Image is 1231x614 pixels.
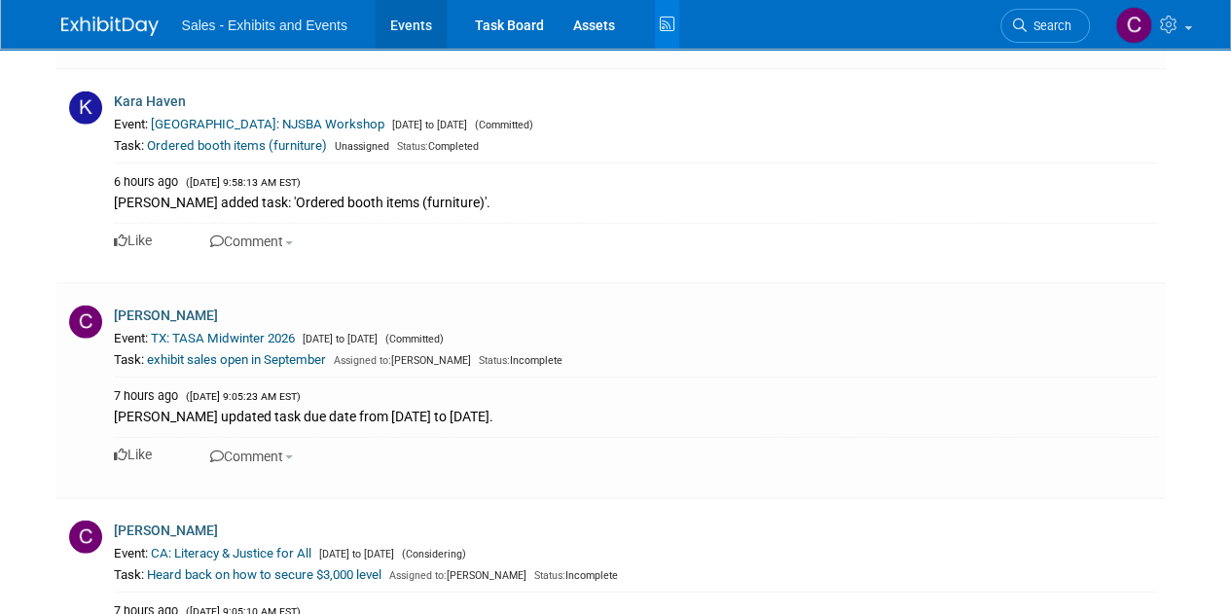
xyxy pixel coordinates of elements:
[114,174,178,189] span: 6 hours ago
[397,548,466,560] span: (Considering)
[1115,7,1152,44] img: Christine Lurz
[384,569,526,582] span: [PERSON_NAME]
[114,567,144,582] span: Task:
[387,119,467,131] span: [DATE] to [DATE]
[147,352,326,367] a: exhibit sales open in September
[474,354,562,367] span: Incomplete
[181,390,301,403] span: ([DATE] 9:05:23 AM EST)
[114,447,152,462] a: Like
[114,405,1158,426] div: [PERSON_NAME] updated task due date from [DATE] to [DATE].
[114,138,144,153] span: Task:
[114,523,218,538] a: [PERSON_NAME]
[114,191,1158,212] div: [PERSON_NAME] added task: 'Ordered booth items (furniture)'.
[298,333,378,345] span: [DATE] to [DATE]
[114,93,186,109] a: Kara Haven
[479,354,510,367] span: Status:
[69,91,102,125] img: K.jpg
[389,569,447,582] span: Assigned to:
[114,307,218,323] a: [PERSON_NAME]
[114,546,148,560] span: Event:
[397,140,428,153] span: Status:
[69,521,102,554] img: C.jpg
[204,231,299,252] button: Comment
[329,354,471,367] span: [PERSON_NAME]
[1027,18,1071,33] span: Search
[69,306,102,339] img: C.jpg
[182,18,347,33] span: Sales - Exhibits and Events
[147,138,327,153] a: Ordered booth items (furniture)
[1000,9,1090,43] a: Search
[61,17,159,36] img: ExhibitDay
[314,548,394,560] span: [DATE] to [DATE]
[204,446,299,467] button: Comment
[181,176,301,189] span: ([DATE] 9:58:13 AM EST)
[392,140,479,153] span: Completed
[534,569,565,582] span: Status:
[114,233,152,248] a: Like
[151,546,311,560] a: CA: Literacy & Justice for All
[334,354,391,367] span: Assigned to:
[470,119,533,131] span: (Committed)
[151,117,384,131] a: [GEOGRAPHIC_DATA]: NJSBA Workshop
[529,569,618,582] span: Incomplete
[114,352,144,367] span: Task:
[114,331,148,345] span: Event:
[380,333,444,345] span: (Committed)
[114,117,148,131] span: Event:
[151,331,295,345] a: TX: TASA Midwinter 2026
[114,388,178,403] span: 7 hours ago
[147,567,381,582] a: Heard back on how to secure $3,000 level
[330,140,389,153] span: Unassigned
